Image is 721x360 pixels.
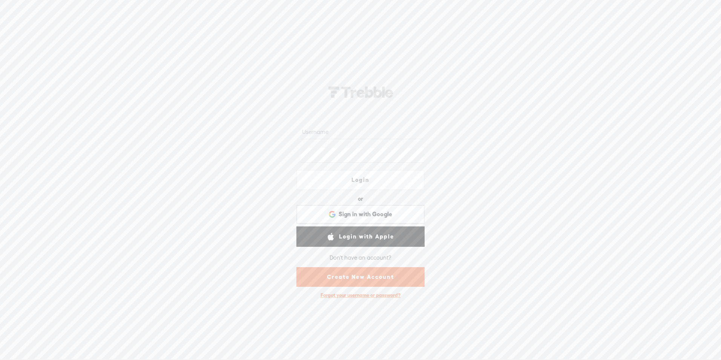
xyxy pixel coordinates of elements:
[330,250,391,266] div: Don't have an account?
[296,205,425,224] div: Sign in with Google
[301,125,423,139] input: Username
[317,288,404,302] div: Forgot your username or password?
[296,226,425,247] a: Login with Apple
[339,210,393,218] span: Sign in with Google
[296,267,425,287] a: Create New Account
[358,193,363,205] div: or
[296,170,425,190] a: Login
